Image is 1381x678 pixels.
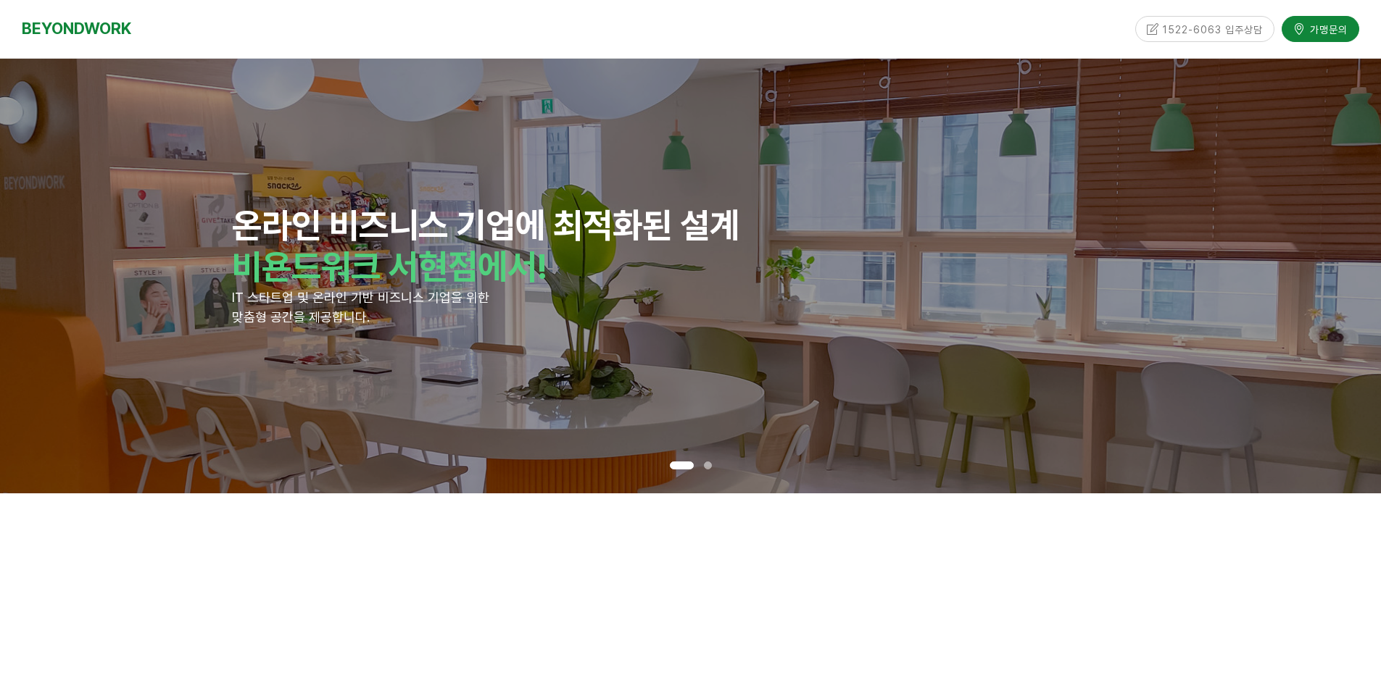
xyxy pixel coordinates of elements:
strong: 비욘드워크 서현점에서! [232,246,547,288]
strong: 온라인 비즈니스 기업에 최적화된 설계 [232,204,739,246]
span: 가맹문의 [1306,22,1348,36]
span: IT 스타트업 및 온라인 기반 비즈니스 기업을 위한 [232,290,489,305]
a: 가맹문의 [1282,16,1359,41]
a: BEYONDWORK [22,15,131,42]
span: 맞춤형 공간을 제공합니다. [232,309,370,325]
